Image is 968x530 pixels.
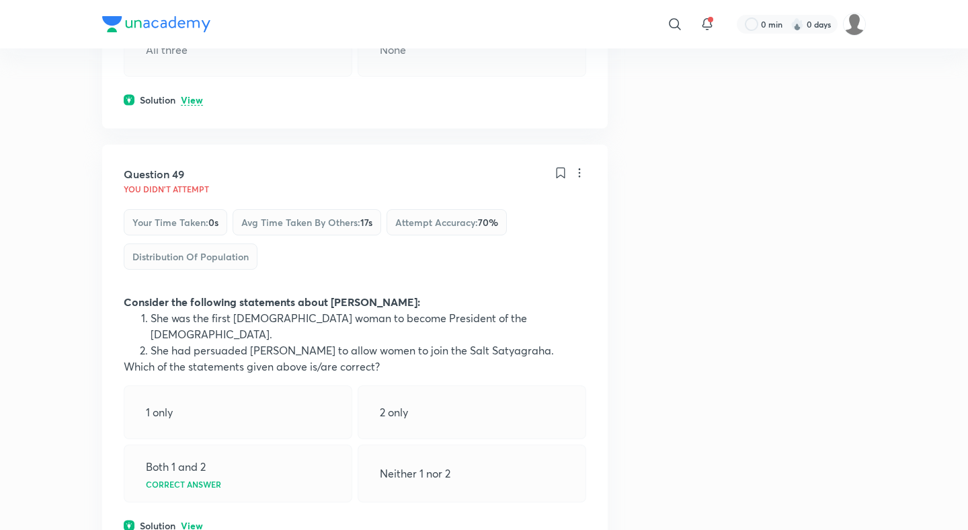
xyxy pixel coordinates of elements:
strong: Consider the following statements about [PERSON_NAME]: [124,295,420,309]
div: Attempt accuracy : [387,209,507,235]
img: Company Logo [102,16,210,32]
li: She was the first [DEMOGRAPHIC_DATA] woman to become President of the [DEMOGRAPHIC_DATA]. [151,310,586,342]
p: Which of the statements given above is/are correct? [124,358,586,375]
img: solution.svg [124,94,134,106]
p: 1 only [146,404,173,420]
img: nope [843,13,866,36]
p: Correct answer [146,480,221,488]
span: 70 % [478,216,498,229]
p: All three [146,42,188,58]
span: 17s [360,216,372,229]
p: None [380,42,406,58]
li: She had persuaded [PERSON_NAME] to allow women to join the Salt Satyagraha. [151,342,586,358]
img: streak [791,17,804,31]
div: Distribution of Population [124,243,257,270]
p: Neither 1 nor 2 [380,465,450,482]
h5: Question 49 [124,166,184,182]
h6: Solution [140,93,175,107]
div: Avg time taken by others : [233,209,381,235]
p: Both 1 and 2 [146,459,206,475]
p: View [181,96,203,106]
div: Your time taken : [124,209,227,235]
span: 0s [208,216,218,229]
p: 2 only [380,404,408,420]
p: You didn't Attempt [124,185,209,193]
